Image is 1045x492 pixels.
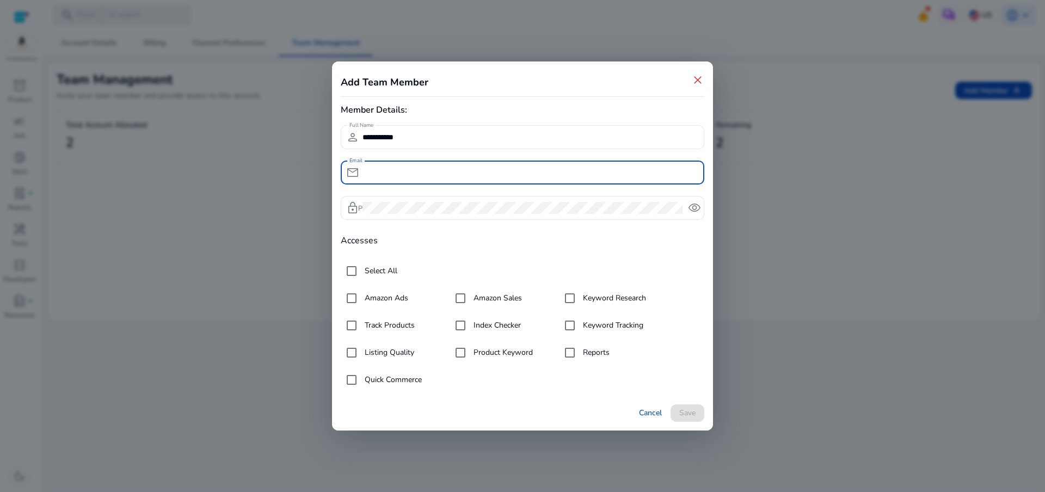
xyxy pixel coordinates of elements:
label: Index Checker [471,319,521,331]
label: Track Products [362,319,415,331]
div: Member Details: [341,103,704,116]
label: Amazon Ads [362,292,408,304]
label: Listing Quality [362,347,414,358]
label: Quick Commerce [362,374,422,385]
span: Cancel [639,407,662,419]
label: Keyword Research [581,292,646,304]
span: remove_red_eye [688,201,701,214]
label: Amazon Sales [471,292,522,304]
mat-label: Full Name [349,122,373,130]
button: Cancel [635,404,666,422]
h4: Add Team Member [341,75,428,90]
mat-label: Email [349,157,362,165]
span: lock [346,201,359,214]
label: Select All [362,265,397,276]
label: Product Keyword [471,347,533,358]
span: person [346,131,359,144]
h4: Accesses [341,236,704,246]
span: close [691,73,704,87]
label: Keyword Tracking [581,319,643,331]
label: Reports [581,347,610,358]
span: mail [346,166,359,179]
